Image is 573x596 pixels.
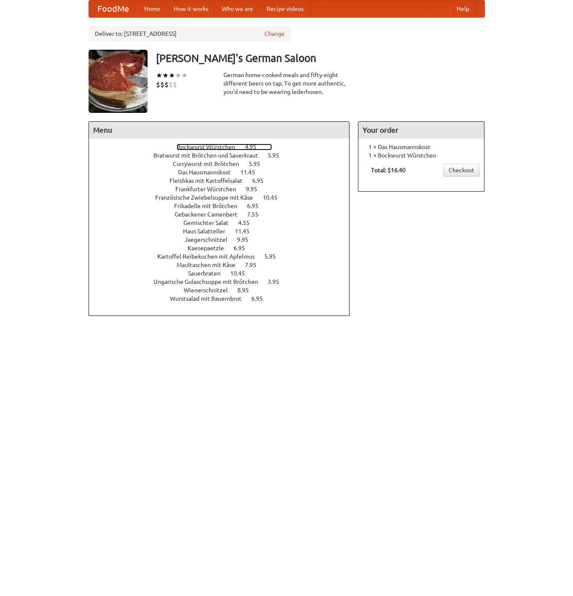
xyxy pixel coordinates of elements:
[223,71,350,96] div: German home-cooked meals and fifty-eight different beers on tap. To get more authentic, you'd nee...
[183,228,265,235] a: Haus Salatteller 11.45
[157,253,291,260] a: Kartoffel Reibekuchen mit Apfelmus 5.95
[371,167,406,174] b: Total: $16.40
[177,262,272,268] a: Maultaschen mit Käse 7.95
[363,143,480,151] li: 1 × Das Hausmannskost
[89,0,137,17] a: FoodMe
[188,245,232,251] span: Kaesepaetzle
[178,169,271,176] a: Das Hausmannskost 11.45
[89,26,291,41] div: Deliver to: [STREET_ADDRESS]
[173,160,247,167] span: Currywurst mit Brötchen
[245,262,265,268] span: 7.95
[237,287,257,294] span: 8.95
[175,211,274,218] a: Gebackener Camenbert 7.55
[358,122,484,139] h4: Your order
[137,0,167,17] a: Home
[245,144,265,150] span: 4.95
[183,219,237,226] span: Gemischter Salat
[156,71,162,80] li: ★
[240,169,264,176] span: 11.45
[162,71,169,80] li: ★
[177,144,272,150] a: Bockwurst Würstchen 4.95
[247,211,267,218] span: 7.55
[164,80,169,89] li: $
[249,160,269,167] span: 5.95
[184,287,264,294] a: Wienerschnitzel 8.95
[175,186,245,192] span: Frankfurter Würstchen
[178,169,239,176] span: Das Hausmannskost
[156,50,485,67] h3: [PERSON_NAME]'s German Saloon
[169,177,279,184] a: Fleishkas mit Kartoffelsalat 6.95
[169,80,173,89] li: $
[170,295,278,302] a: Wurstsalad mit Bauernbrot 6.95
[268,152,288,159] span: 5.95
[450,0,476,17] a: Help
[177,262,244,268] span: Maultaschen mit Käse
[174,203,274,209] a: Frikadelle mit Brötchen 6.95
[188,245,261,251] a: Kaesepaetzle 6.95
[167,0,215,17] a: How it works
[169,177,251,184] span: Fleishkas mit Kartoffelsalat
[153,278,295,285] a: Ungarische Gulaschsuppe mit Brötchen 3.95
[184,287,236,294] span: Wienerschnitzel
[185,236,264,243] a: Jaegerschnitzel 9.95
[170,295,250,302] span: Wurstsalad mit Bauernbrot
[160,80,164,89] li: $
[235,228,258,235] span: 11.45
[157,253,263,260] span: Kartoffel Reibekuchen mit Apfelmus
[153,152,295,159] a: Bratwurst mit Brötchen und Sauerkraut 5.95
[252,177,272,184] span: 6.95
[153,152,266,159] span: Bratwurst mit Brötchen und Sauerkraut
[251,295,271,302] span: 6.95
[264,29,285,38] a: Change
[173,160,276,167] a: Currywurst mit Brötchen 5.95
[89,50,148,113] img: angular.jpg
[246,186,266,192] span: 9.95
[169,71,175,80] li: ★
[234,245,253,251] span: 6.95
[238,219,258,226] span: 4.55
[263,194,286,201] span: 10.45
[237,236,257,243] span: 9.95
[175,186,273,192] a: Frankfurter Würstchen 9.95
[153,278,266,285] span: Ungarische Gulaschsuppe mit Brötchen
[215,0,260,17] a: Who we are
[175,71,181,80] li: ★
[155,194,293,201] a: Französische Zwiebelsuppe mit Käse 10.45
[183,228,234,235] span: Haus Salatteller
[188,270,261,277] a: Sauerbraten 10.45
[89,122,350,139] h4: Menu
[247,203,267,209] span: 6.95
[363,151,480,160] li: 1 × Bockwurst Würstchen
[156,80,160,89] li: $
[175,211,246,218] span: Gebackener Camenbert
[230,270,253,277] span: 10.45
[181,71,188,80] li: ★
[185,236,236,243] span: Jaegerschnitzel
[264,253,284,260] span: 5.95
[268,278,288,285] span: 3.95
[188,270,229,277] span: Sauerbraten
[260,0,310,17] a: Recipe videos
[183,219,265,226] a: Gemischter Salat 4.55
[155,194,261,201] span: Französische Zwiebelsuppe mit Käse
[177,144,244,150] span: Bockwurst Würstchen
[174,203,246,209] span: Frikadelle mit Brötchen
[443,164,480,176] a: Checkout
[173,80,177,89] li: $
